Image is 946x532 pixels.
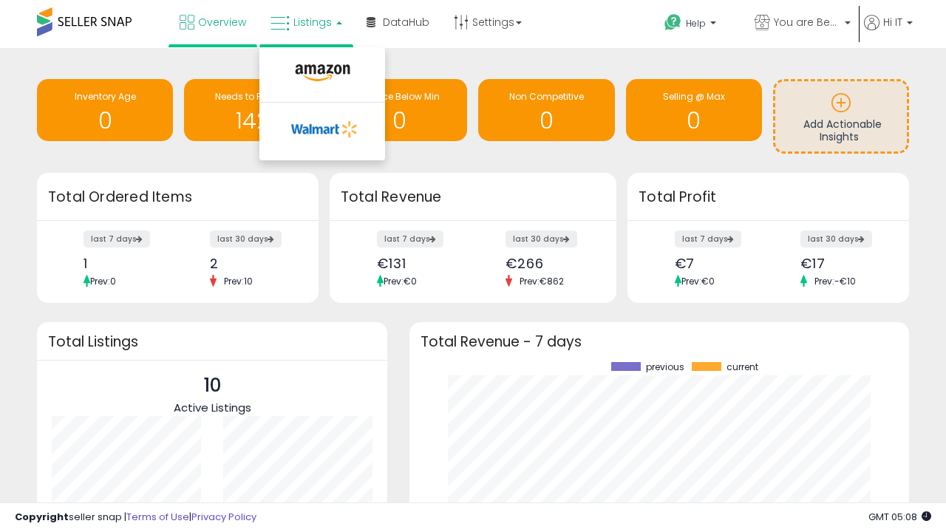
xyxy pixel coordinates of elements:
div: €131 [377,256,462,271]
a: Add Actionable Insights [775,81,907,151]
a: Needs to Reprice 142 [184,79,320,141]
label: last 30 days [800,231,872,248]
div: 1 [84,256,166,271]
a: Terms of Use [126,510,189,524]
label: last 7 days [377,231,443,248]
span: Inventory Age [75,90,136,103]
span: previous [646,362,684,372]
span: Prev: 10 [217,275,260,287]
span: DataHub [383,15,429,30]
h1: 0 [486,109,607,133]
label: last 7 days [84,231,150,248]
h1: 0 [338,109,460,133]
span: current [726,362,758,372]
div: €7 [675,256,758,271]
div: seller snap | | [15,511,256,525]
div: €266 [506,256,591,271]
a: Help [653,2,741,48]
span: Active Listings [174,400,251,415]
strong: Copyright [15,510,69,524]
div: €17 [800,256,883,271]
span: You are Beautiful (IT) [774,15,840,30]
span: Add Actionable Insights [803,117,882,145]
span: Hi IT [883,15,902,30]
label: last 30 days [506,231,577,248]
label: last 30 days [210,231,282,248]
a: Inventory Age 0 [37,79,173,141]
a: Non Competitive 0 [478,79,614,141]
span: Selling @ Max [663,90,725,103]
a: Hi IT [864,15,913,48]
h3: Total Revenue [341,187,605,208]
span: Non Competitive [509,90,584,103]
span: Prev: -€10 [807,275,863,287]
a: BB Price Below Min 0 [331,79,467,141]
h1: 0 [44,109,166,133]
h3: Total Listings [48,336,376,347]
span: Needs to Reprice [215,90,290,103]
p: 10 [174,372,251,400]
span: Prev: €0 [681,275,715,287]
h3: Total Ordered Items [48,187,307,208]
span: Prev: 0 [90,275,116,287]
h1: 0 [633,109,755,133]
i: Get Help [664,13,682,32]
div: 2 [210,256,293,271]
label: last 7 days [675,231,741,248]
span: Overview [198,15,246,30]
span: Listings [293,15,332,30]
span: BB Price Below Min [358,90,440,103]
span: Prev: €862 [512,275,571,287]
h3: Total Revenue - 7 days [421,336,898,347]
h3: Total Profit [639,187,898,208]
span: Help [686,17,706,30]
span: Prev: €0 [384,275,417,287]
span: 2025-10-10 05:08 GMT [868,510,931,524]
h1: 142 [191,109,313,133]
a: Selling @ Max 0 [626,79,762,141]
a: Privacy Policy [191,510,256,524]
